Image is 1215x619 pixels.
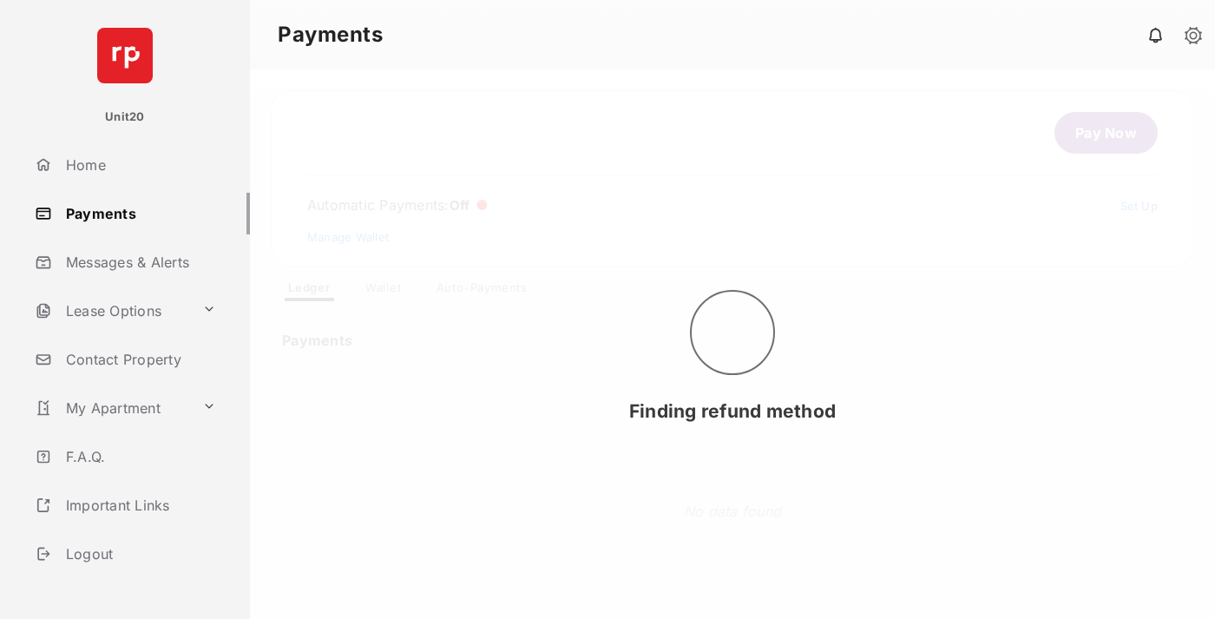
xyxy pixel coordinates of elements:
img: svg+xml;base64,PHN2ZyB4bWxucz0iaHR0cDovL3d3dy53My5vcmcvMjAwMC9zdmciIHdpZHRoPSI2NCIgaGVpZ2h0PSI2NC... [97,28,153,83]
a: Messages & Alerts [28,241,250,283]
a: Lease Options [28,290,195,332]
p: Unit20 [105,109,145,126]
a: Payments [28,193,250,234]
a: Home [28,144,250,186]
a: My Apartment [28,387,195,429]
a: Important Links [28,484,223,526]
a: Logout [28,533,250,575]
a: F.A.Q. [28,436,250,477]
strong: Payments [278,24,383,45]
span: Finding refund method [629,400,836,422]
a: Contact Property [28,339,250,380]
